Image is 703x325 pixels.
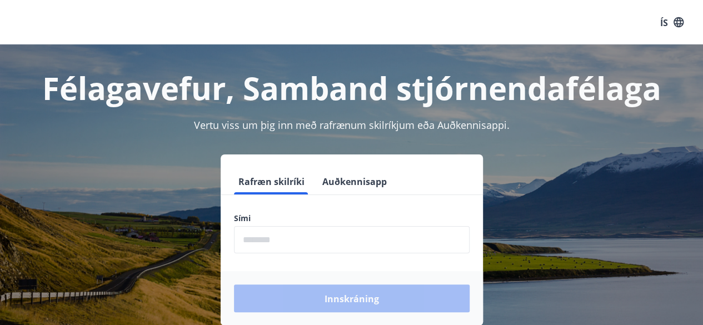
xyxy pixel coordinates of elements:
[194,118,510,132] font: Vertu viss um þig inn með rafrænum skilríkjum eða Auðkennisappi.
[238,176,305,188] font: Rafræn skilríki
[234,213,251,223] font: Sími
[654,12,690,33] button: ÍS
[42,67,661,109] font: Félagavefur, Samband stjórnendafélaga
[660,16,668,28] font: ÍS
[322,176,387,188] font: Auðkennisapp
